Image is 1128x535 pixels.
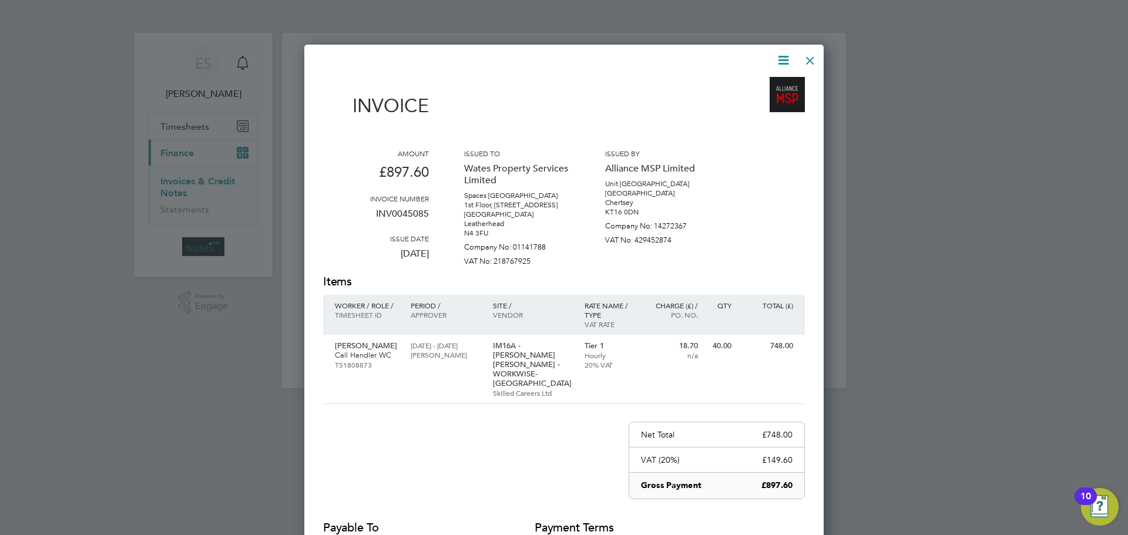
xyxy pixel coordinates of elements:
[605,149,711,158] h3: Issued by
[323,234,429,243] h3: Issue date
[411,350,481,359] p: [PERSON_NAME]
[585,341,636,351] p: Tier 1
[647,341,698,351] p: 18.70
[323,158,429,194] p: £897.60
[585,360,636,369] p: 20% VAT
[323,194,429,203] h3: Invoice number
[1081,488,1119,526] button: Open Resource Center, 10 new notifications
[464,252,570,266] p: VAT No: 218767925
[1080,496,1091,512] div: 10
[323,243,429,274] p: [DATE]
[743,341,793,351] p: 748.00
[323,274,805,290] h2: Items
[493,341,573,388] p: IM16A - [PERSON_NAME] [PERSON_NAME] - WORKWISE- [GEOGRAPHIC_DATA]
[605,231,711,245] p: VAT No: 429452874
[770,77,805,112] img: alliancemsp-logo-remittance.png
[335,301,399,310] p: Worker / Role /
[605,217,711,231] p: Company No: 14272367
[641,455,680,465] p: VAT (20%)
[761,480,793,492] p: £897.60
[493,388,573,398] p: Skilled Careers Ltd
[585,301,636,319] p: Rate name / type
[464,149,570,158] h3: Issued to
[464,191,570,200] p: Spaces [GEOGRAPHIC_DATA]
[323,95,429,117] h1: Invoice
[710,301,731,310] p: QTY
[605,189,711,198] p: [GEOGRAPHIC_DATA]
[335,341,399,351] p: [PERSON_NAME]
[762,455,793,465] p: £149.60
[323,203,429,234] p: INV0045085
[641,480,701,492] p: Gross Payment
[743,301,793,310] p: Total (£)
[710,341,731,351] p: 40.00
[605,198,711,207] p: Chertsey
[585,351,636,360] p: Hourly
[585,319,636,329] p: VAT rate
[464,228,570,238] p: N4 3FU
[762,429,793,440] p: £748.00
[493,310,573,319] p: Vendor
[464,200,570,210] p: 1st Floor, [STREET_ADDRESS]
[411,310,481,319] p: Approver
[335,351,399,360] p: Call Handler WC
[464,210,570,219] p: [GEOGRAPHIC_DATA]
[605,179,711,189] p: Unit [GEOGRAPHIC_DATA]
[464,238,570,252] p: Company No: 01141788
[647,310,698,319] p: Po. No.
[335,310,399,319] p: Timesheet ID
[647,351,698,360] p: n/a
[411,301,481,310] p: Period /
[464,219,570,228] p: Leatherhead
[411,341,481,350] p: [DATE] - [DATE]
[335,360,399,369] p: TS1808873
[641,429,674,440] p: Net Total
[464,158,570,191] p: Wates Property Services Limited
[323,149,429,158] h3: Amount
[605,158,711,179] p: Alliance MSP Limited
[493,301,573,310] p: Site /
[605,207,711,217] p: KT16 0DN
[647,301,698,310] p: Charge (£) /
